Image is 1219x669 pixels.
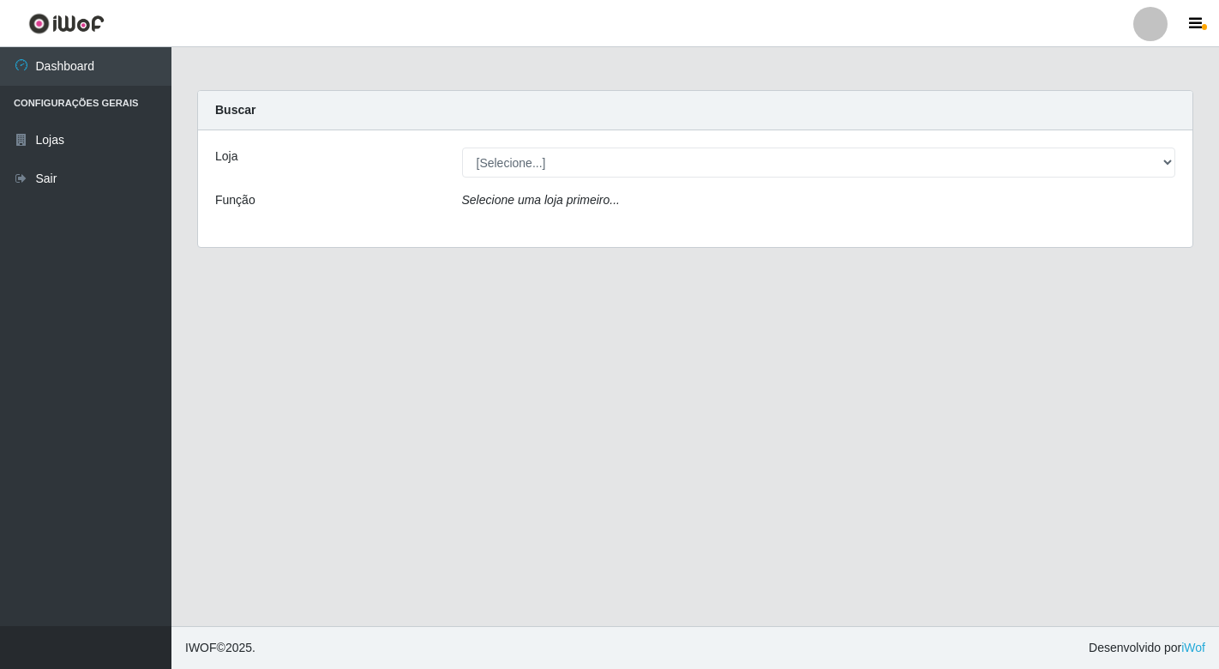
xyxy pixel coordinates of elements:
[1181,641,1205,654] a: iWof
[215,103,255,117] strong: Buscar
[1089,639,1205,657] span: Desenvolvido por
[185,641,217,654] span: IWOF
[462,193,620,207] i: Selecione uma loja primeiro...
[215,191,255,209] label: Função
[185,639,255,657] span: © 2025 .
[28,13,105,34] img: CoreUI Logo
[215,148,237,166] label: Loja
